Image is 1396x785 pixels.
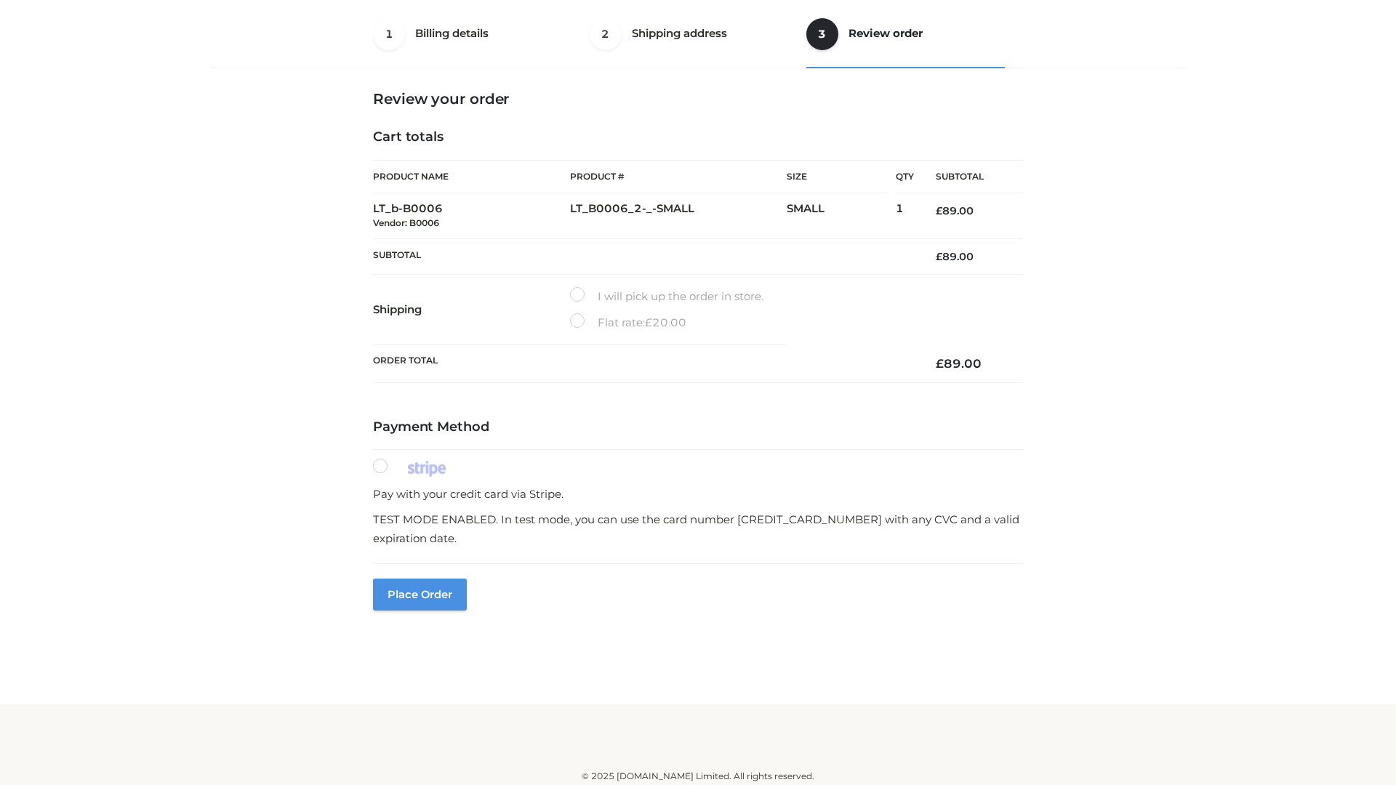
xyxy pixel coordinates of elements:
bdi: 89.00 [936,204,974,217]
small: Vendor: B0006 [373,217,439,228]
span: £ [936,204,942,217]
h3: Review your order [373,90,1023,108]
div: © 2025 [DOMAIN_NAME] Limited. All rights reserved. [216,769,1180,784]
bdi: 20.00 [645,315,686,329]
td: LT_B0006_2-_-SMALL [570,193,787,239]
p: TEST MODE ENABLED. In test mode, you can use the card number [CREDIT_CARD_NUMBER] with any CVC an... [373,510,1023,547]
th: Size [787,161,888,193]
td: LT_b-B0006 [373,193,570,239]
h4: Payment Method [373,419,1023,435]
span: £ [936,356,944,371]
p: Pay with your credit card via Stripe. [373,485,1023,504]
label: I will pick up the order in store. [570,287,763,306]
th: Shipping [373,275,570,345]
bdi: 89.00 [936,250,974,263]
th: Subtotal [373,238,914,274]
th: Order Total [373,345,914,383]
td: SMALL [787,193,896,239]
bdi: 89.00 [936,356,982,371]
span: £ [645,315,652,329]
td: 1 [896,193,914,239]
label: Flat rate: [570,313,686,332]
th: Subtotal [914,161,1023,193]
th: Product Name [373,160,570,193]
th: Qty [896,160,914,193]
th: Product # [570,160,787,193]
span: £ [936,250,942,263]
h4: Cart totals [373,129,1023,145]
button: Place order [373,579,467,611]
